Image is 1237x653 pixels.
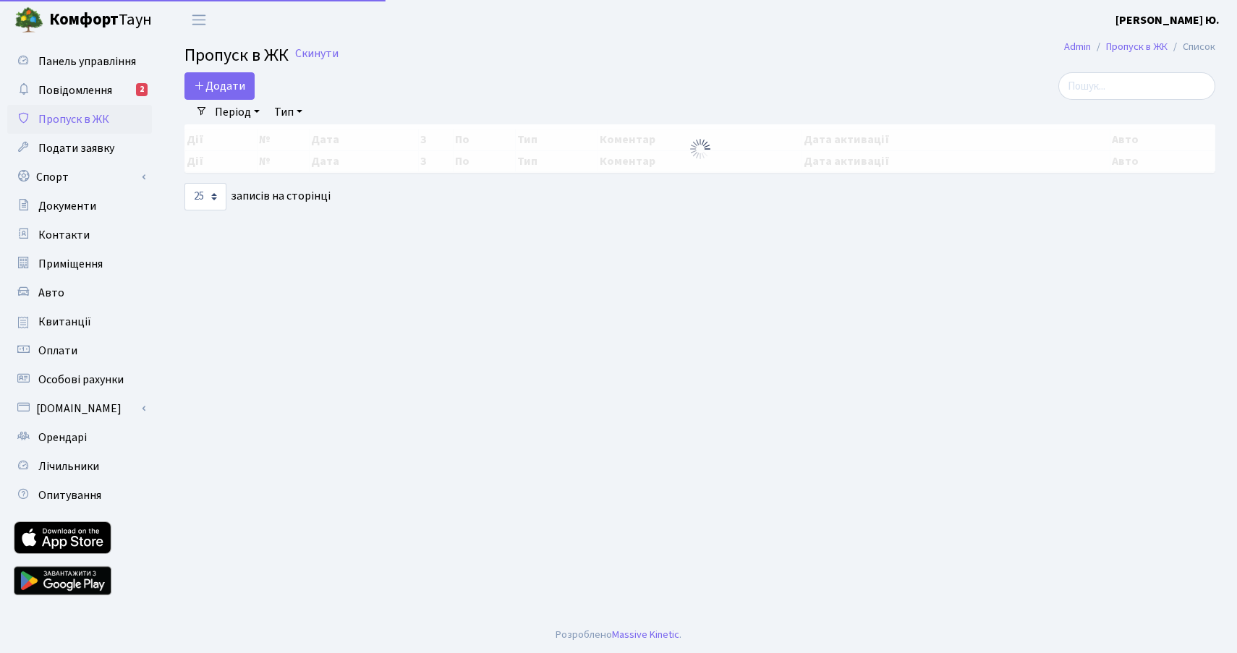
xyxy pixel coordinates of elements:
[136,83,148,96] div: 2
[38,140,114,156] span: Подати заявку
[295,47,339,61] a: Скинути
[7,105,152,134] a: Пропуск в ЖК
[7,249,152,278] a: Приміщення
[38,487,101,503] span: Опитування
[1115,12,1220,29] a: [PERSON_NAME] Ю.
[194,78,245,94] span: Додати
[7,278,152,307] a: Авто
[7,481,152,510] a: Опитування
[1168,39,1215,55] li: Список
[1064,39,1091,54] a: Admin
[184,183,226,210] select: записів на сторінці
[556,627,681,643] div: Розроблено .
[38,227,90,243] span: Контакти
[209,100,265,124] a: Період
[689,137,712,161] img: Обробка...
[38,54,136,69] span: Панель управління
[7,336,152,365] a: Оплати
[38,111,109,127] span: Пропуск в ЖК
[7,47,152,76] a: Панель управління
[7,307,152,336] a: Квитанції
[38,256,103,272] span: Приміщення
[184,72,255,100] a: Додати
[268,100,308,124] a: Тип
[1106,39,1168,54] a: Пропуск в ЖК
[7,221,152,249] a: Контакти
[612,627,679,642] a: Massive Kinetic
[1058,72,1215,100] input: Пошук...
[7,423,152,452] a: Орендарі
[14,6,43,35] img: logo.png
[184,183,331,210] label: записів на сторінці
[38,198,96,214] span: Документи
[38,314,91,330] span: Квитанції
[38,430,87,445] span: Орендарі
[7,365,152,394] a: Особові рахунки
[1115,12,1220,28] b: [PERSON_NAME] Ю.
[7,76,152,105] a: Повідомлення2
[38,343,77,359] span: Оплати
[181,8,217,32] button: Переключити навігацію
[7,452,152,481] a: Лічильники
[38,82,112,98] span: Повідомлення
[7,192,152,221] a: Документи
[1042,32,1237,62] nav: breadcrumb
[7,394,152,423] a: [DOMAIN_NAME]
[38,285,64,301] span: Авто
[38,458,99,474] span: Лічильники
[184,43,289,68] span: Пропуск в ЖК
[7,134,152,163] a: Подати заявку
[49,8,119,31] b: Комфорт
[49,8,152,33] span: Таун
[7,163,152,192] a: Спорт
[38,372,124,388] span: Особові рахунки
